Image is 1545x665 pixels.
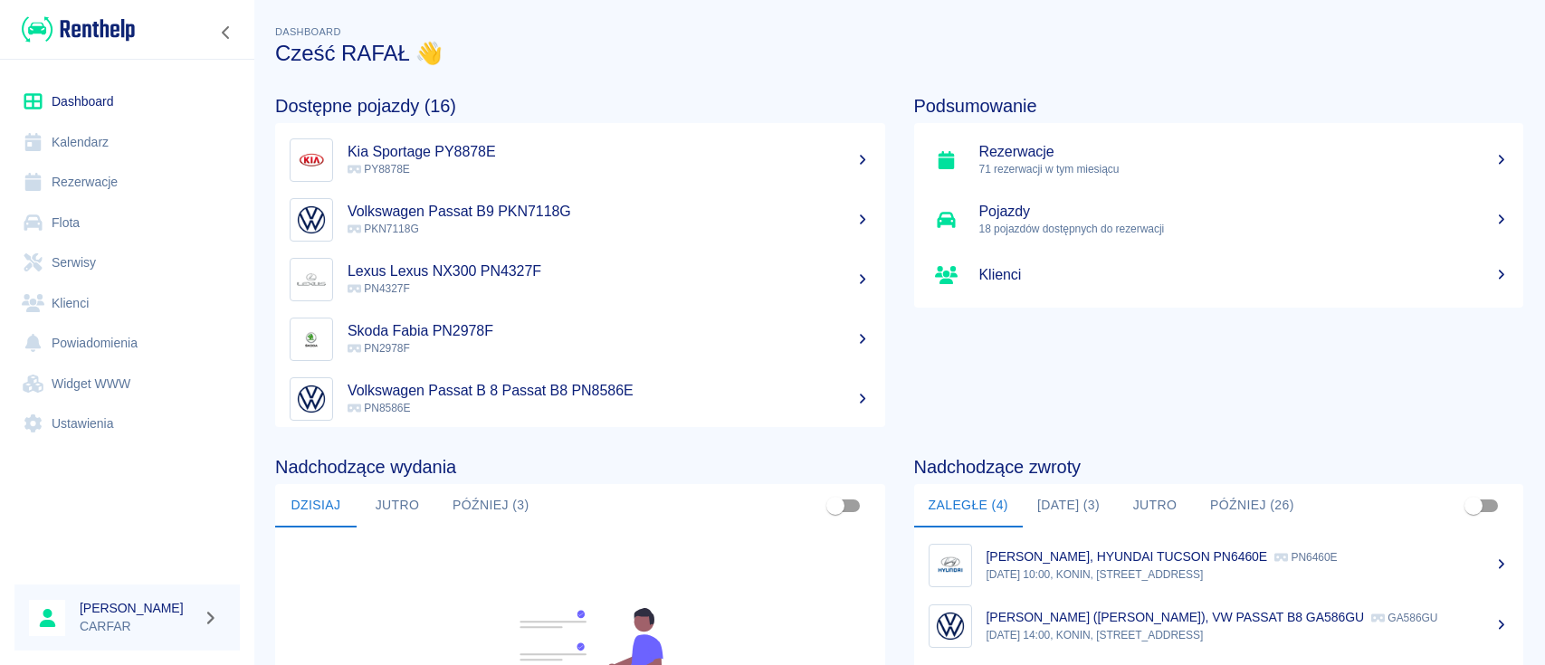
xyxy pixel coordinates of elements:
a: Rezerwacje71 rezerwacji w tym miesiącu [914,130,1524,190]
button: Zaległe (4) [914,484,1023,527]
p: [PERSON_NAME], HYUNDAI TUCSON PN6460E [987,549,1268,564]
h3: Cześć RAFAŁ 👋 [275,41,1523,66]
img: Image [294,262,329,297]
h5: Kia Sportage PY8878E [348,143,871,161]
h4: Podsumowanie [914,95,1524,117]
span: PY8878E [348,163,410,176]
button: Później (26) [1196,484,1309,527]
p: [DATE] 14:00, KONIN, [STREET_ADDRESS] [987,627,1510,643]
a: ImageSkoda Fabia PN2978F PN2978F [275,309,885,369]
a: Pojazdy18 pojazdów dostępnych do rezerwacji [914,190,1524,250]
h4: Nadchodzące zwroty [914,456,1524,478]
p: [PERSON_NAME] ([PERSON_NAME]), VW PASSAT B8 GA586GU [987,610,1365,624]
h5: Lexus Lexus NX300 PN4327F [348,262,871,280]
img: Renthelp logo [22,14,135,44]
span: PN8586E [348,402,410,414]
p: [DATE] 10:00, KONIN, [STREET_ADDRESS] [987,566,1510,583]
a: Image[PERSON_NAME] ([PERSON_NAME]), VW PASSAT B8 GA586GU GA586GU[DATE] 14:00, KONIN, [STREET_ADDR... [914,595,1524,656]
span: PN2978F [348,342,410,355]
a: ImageVolkswagen Passat B 8 Passat B8 PN8586E PN8586E [275,369,885,429]
button: Dzisiaj [275,484,357,527]
a: Renthelp logo [14,14,135,44]
a: Klienci [914,250,1524,300]
button: [DATE] (3) [1023,484,1114,527]
a: ImageKia Sportage PY8878E PY8878E [275,130,885,190]
a: Dashboard [14,81,240,122]
p: GA586GU [1371,612,1437,624]
button: Jutro [357,484,438,527]
img: Image [933,609,968,643]
img: Image [294,322,329,356]
a: ImageLexus Lexus NX300 PN4327F PN4327F [275,250,885,309]
button: Jutro [1114,484,1196,527]
a: ImageVolkswagen Passat B9 PKN7118G PKN7118G [275,190,885,250]
span: PN4327F [348,282,410,295]
h5: Volkswagen Passat B 8 Passat B8 PN8586E [348,382,871,400]
img: Image [294,143,329,177]
a: Serwisy [14,242,240,283]
a: Klienci [14,283,240,324]
h5: Rezerwacje [979,143,1510,161]
a: Ustawienia [14,404,240,444]
h5: Skoda Fabia PN2978F [348,322,871,340]
h4: Nadchodzące wydania [275,456,885,478]
p: CARFAR [80,617,196,636]
button: Zwiń nawigację [213,21,240,44]
span: Pokaż przypisane tylko do mnie [1456,489,1491,523]
h5: Klienci [979,266,1510,284]
button: Później (3) [438,484,544,527]
p: PN6460E [1274,551,1337,564]
a: Image[PERSON_NAME], HYUNDAI TUCSON PN6460E PN6460E[DATE] 10:00, KONIN, [STREET_ADDRESS] [914,535,1524,595]
a: Powiadomienia [14,323,240,364]
span: PKN7118G [348,223,419,235]
a: Rezerwacje [14,162,240,203]
h5: Volkswagen Passat B9 PKN7118G [348,203,871,221]
img: Image [294,203,329,237]
h6: [PERSON_NAME] [80,599,196,617]
p: 71 rezerwacji w tym miesiącu [979,161,1510,177]
h5: Pojazdy [979,203,1510,221]
img: Image [933,548,968,583]
a: Kalendarz [14,122,240,163]
img: Image [294,382,329,416]
p: 18 pojazdów dostępnych do rezerwacji [979,221,1510,237]
span: Dashboard [275,26,341,37]
a: Widget WWW [14,364,240,404]
a: Flota [14,203,240,243]
h4: Dostępne pojazdy (16) [275,95,885,117]
span: Pokaż przypisane tylko do mnie [818,489,853,523]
